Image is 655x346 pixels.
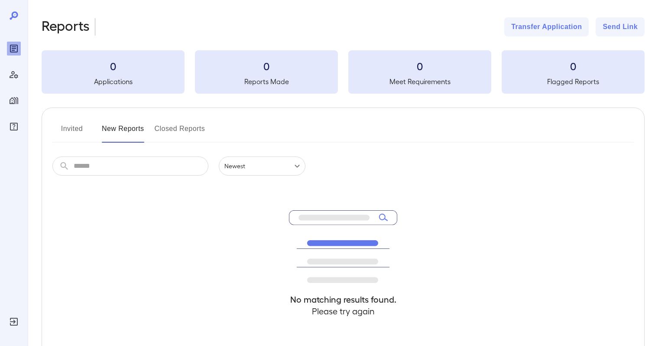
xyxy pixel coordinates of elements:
[52,122,91,143] button: Invited
[7,68,21,82] div: Manage Users
[42,59,185,73] h3: 0
[219,157,305,176] div: Newest
[155,122,205,143] button: Closed Reports
[596,17,645,36] button: Send Link
[289,305,397,317] h4: Please try again
[195,59,338,73] h3: 0
[7,315,21,329] div: Log Out
[348,59,491,73] h3: 0
[7,42,21,55] div: Reports
[102,122,144,143] button: New Reports
[504,17,589,36] button: Transfer Application
[502,59,645,73] h3: 0
[42,17,90,36] h2: Reports
[42,50,645,94] summary: 0Applications0Reports Made0Meet Requirements0Flagged Reports
[7,94,21,108] div: Manage Properties
[195,76,338,87] h5: Reports Made
[348,76,491,87] h5: Meet Requirements
[42,76,185,87] h5: Applications
[7,120,21,134] div: FAQ
[502,76,645,87] h5: Flagged Reports
[289,294,397,305] h4: No matching results found.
